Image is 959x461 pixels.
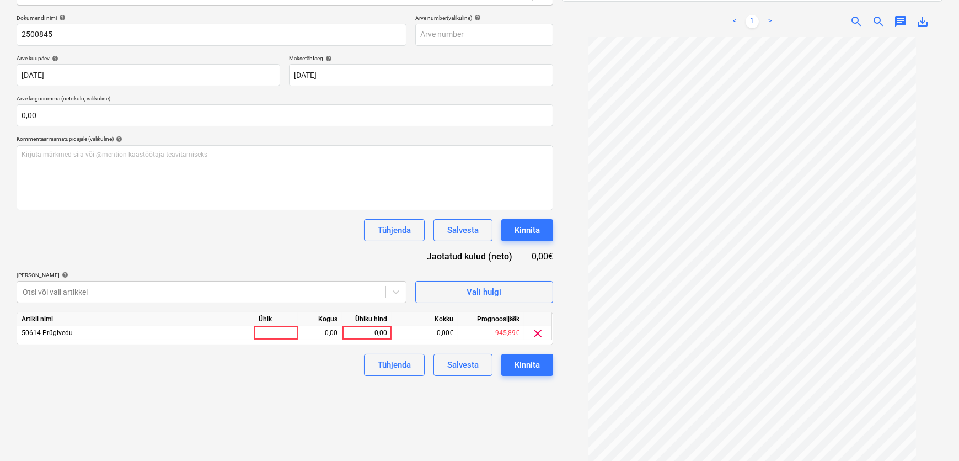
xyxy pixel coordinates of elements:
[254,312,298,326] div: Ühik
[60,272,68,278] span: help
[728,15,741,28] a: Previous page
[57,14,66,21] span: help
[289,55,553,62] div: Maksetähtaeg
[410,250,530,263] div: Jaotatud kulud (neto)
[17,104,553,126] input: Arve kogusumma (netokulu, valikuline)
[447,223,479,237] div: Salvesta
[415,24,553,46] input: Arve number
[415,281,553,303] button: Vali hulgi
[746,15,759,28] a: Page 1 is your current page
[114,136,122,142] span: help
[472,14,481,21] span: help
[532,327,545,340] span: clear
[763,15,776,28] a: Next page
[515,223,540,237] div: Kinnita
[298,312,342,326] div: Kogus
[515,358,540,372] div: Kinnita
[378,358,411,372] div: Tühjenda
[415,14,553,22] div: Arve number (valikuline)
[467,285,501,299] div: Vali hulgi
[458,326,524,340] div: -945,89€
[22,329,73,337] span: 50614 Prügivedu
[17,55,280,62] div: Arve kuupäev
[17,312,254,326] div: Artikli nimi
[894,15,907,28] span: chat
[17,135,553,142] div: Kommentaar raamatupidajale (valikuline)
[392,326,458,340] div: 0,00€
[17,24,406,46] input: Dokumendi nimi
[342,312,392,326] div: Ühiku hind
[17,14,406,22] div: Dokumendi nimi
[17,64,280,86] input: Arve kuupäeva pole määratud.
[530,250,553,263] div: 0,00€
[501,219,553,241] button: Kinnita
[50,55,58,62] span: help
[447,358,479,372] div: Salvesta
[323,55,332,62] span: help
[303,326,337,340] div: 0,00
[433,219,492,241] button: Salvesta
[392,312,458,326] div: Kokku
[17,95,553,104] p: Arve kogusumma (netokulu, valikuline)
[916,15,929,28] span: save_alt
[458,312,524,326] div: Prognoosijääk
[289,64,553,86] input: Tähtaega pole määratud
[501,354,553,376] button: Kinnita
[364,219,425,241] button: Tühjenda
[364,354,425,376] button: Tühjenda
[872,15,885,28] span: zoom_out
[433,354,492,376] button: Salvesta
[904,408,959,461] iframe: Chat Widget
[347,326,387,340] div: 0,00
[850,15,863,28] span: zoom_in
[17,272,406,279] div: [PERSON_NAME]
[378,223,411,237] div: Tühjenda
